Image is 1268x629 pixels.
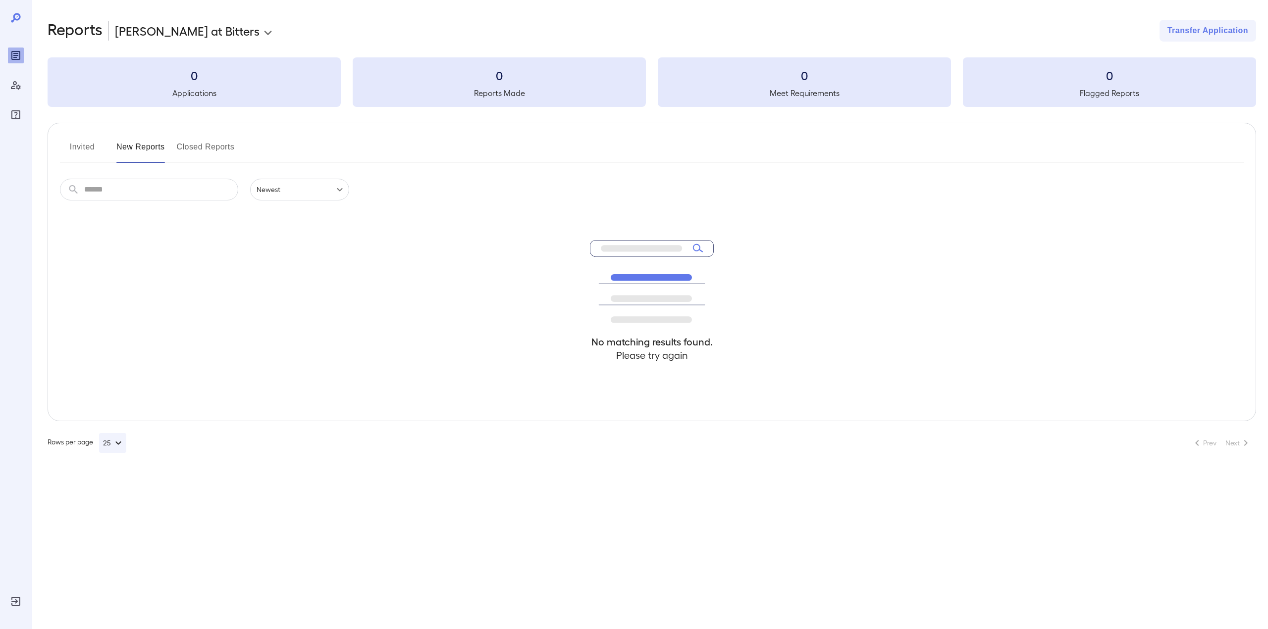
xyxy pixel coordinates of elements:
[116,139,165,163] button: New Reports
[590,348,714,362] h4: Please try again
[8,593,24,609] div: Log Out
[963,87,1256,99] h5: Flagged Reports
[48,20,103,42] h2: Reports
[48,433,126,453] div: Rows per page
[99,433,126,453] button: 25
[8,77,24,93] div: Manage Users
[48,87,341,99] h5: Applications
[48,57,1256,107] summary: 0Applications0Reports Made0Meet Requirements0Flagged Reports
[115,23,260,39] p: [PERSON_NAME] at Bitters
[1187,435,1256,451] nav: pagination navigation
[8,107,24,123] div: FAQ
[353,67,646,83] h3: 0
[48,67,341,83] h3: 0
[658,67,951,83] h3: 0
[590,335,714,348] h4: No matching results found.
[60,139,105,163] button: Invited
[8,48,24,63] div: Reports
[658,87,951,99] h5: Meet Requirements
[963,67,1256,83] h3: 0
[353,87,646,99] h5: Reports Made
[250,179,349,200] div: Newest
[177,139,235,163] button: Closed Reports
[1160,20,1256,42] button: Transfer Application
